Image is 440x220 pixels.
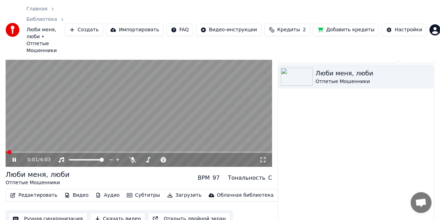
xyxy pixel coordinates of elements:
button: FAQ [167,24,193,36]
button: Настройки [382,24,427,36]
a: Библиотека [26,16,57,23]
button: Видео [62,190,92,200]
span: 0:01 [27,156,38,163]
button: Создать [65,24,103,36]
div: Облачная библиотека [217,192,274,199]
div: Открытый чат [411,192,432,213]
span: 2 [303,26,306,33]
div: BPM [198,174,210,182]
div: / [27,156,44,163]
div: 97 [213,174,219,182]
div: C [268,174,272,182]
button: Добавить кредиты [313,24,379,36]
div: Настройки [395,26,422,33]
div: Люби меня, люби [316,68,431,78]
button: Субтитры [124,190,163,200]
div: Люби меня, люби [6,170,70,179]
button: Аудио [93,190,122,200]
a: Главная [26,6,47,13]
div: Отпетые Мошенники [316,78,431,85]
button: Видео-инструкции [196,24,262,36]
div: Отпетые Мошенники [6,179,70,186]
span: Люби меня, люби • Отпетые Мошенники [26,26,65,54]
nav: breadcrumb [26,6,65,54]
button: Редактировать [7,190,60,200]
img: youka [6,23,20,37]
button: Загрузить [164,190,204,200]
div: Тональность [228,174,265,182]
button: Кредиты2 [264,24,310,36]
span: Кредиты [277,26,300,33]
button: Импортировать [106,24,164,36]
span: 4:03 [40,156,51,163]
